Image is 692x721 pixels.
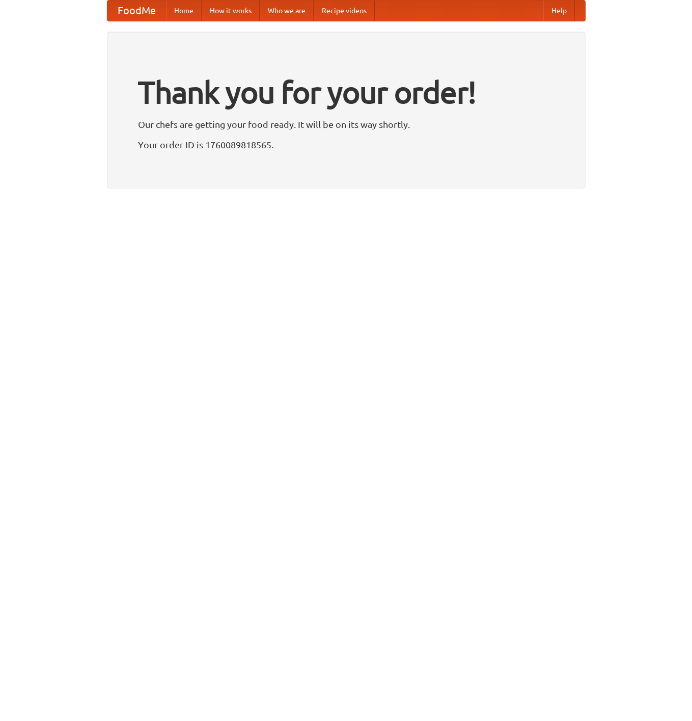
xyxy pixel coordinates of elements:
p: Our chefs are getting your food ready. It will be on its way shortly. [138,117,555,132]
a: Home [166,1,202,21]
p: Your order ID is 1760089818565. [138,137,555,152]
a: Recipe videos [314,1,375,21]
a: Help [543,1,575,21]
a: How it works [202,1,260,21]
a: FoodMe [107,1,166,21]
a: Who we are [260,1,314,21]
h1: Thank you for your order! [138,68,555,117]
